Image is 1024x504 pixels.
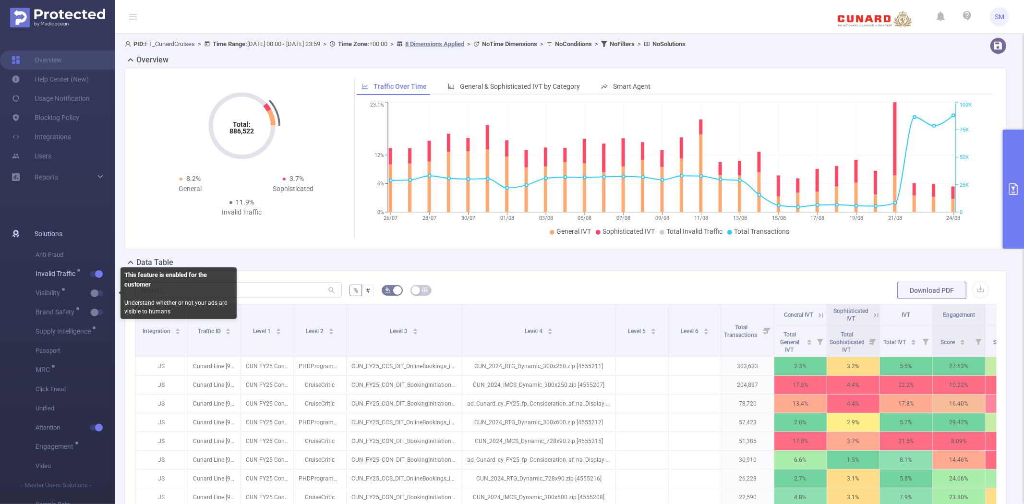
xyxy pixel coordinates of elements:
span: 8.2% [186,175,201,182]
span: Visibility [36,289,63,296]
i: icon: caret-up [175,327,181,330]
tspan: 17/08 [810,215,824,221]
button: Download PDF [897,282,966,299]
p: JS [135,357,188,375]
span: SM [995,7,1004,26]
i: icon: line-chart [361,83,368,90]
p: 26,228 [722,469,774,488]
i: icon: caret-down [226,331,231,334]
tspan: 23.1% [370,102,384,108]
p: CUN FY25 Consideration [261267] [241,432,293,450]
p: CruiseCritic [294,451,346,469]
p: JS [135,376,188,394]
div: Sophisticated [242,184,345,194]
div: Understand whether or not your ads are visible to humans [120,267,237,319]
p: JS [135,432,188,450]
b: Time Zone: [338,40,369,48]
span: Integration [143,328,172,335]
i: icon: caret-up [328,327,334,330]
tspan: 26/07 [384,215,398,221]
div: Sort [911,338,916,344]
span: Smart Agent [613,83,651,90]
p: 57,423 [722,413,774,432]
div: Sort [651,327,656,333]
tspan: 25K [960,182,969,188]
i: icon: caret-down [276,331,281,334]
p: 17.8% [774,432,827,450]
tspan: 19/08 [849,215,863,221]
span: Score [940,339,956,346]
span: % [353,287,358,294]
i: icon: caret-down [175,331,181,334]
p: ad_Cunard_cy_FY25_fp_Consideration_af_na_Display-Banner_pt_Promo_ac_Summer-Savings-Event_tr_Gener... [462,451,615,469]
p: 1.5% [827,451,879,469]
p: CUN FY25 Conversion [262466] [241,469,293,488]
p: Cunard Line [9605] [188,413,241,432]
i: icon: caret-up [547,327,553,330]
p: 17.8% [880,395,932,413]
p: 6.6% [774,451,827,469]
b: No Time Dimensions [482,40,537,48]
span: > [387,40,397,48]
p: 10.22 % [933,376,985,394]
span: Click Fraud [36,380,115,399]
p: CUN FY25 Consideration [261267] [241,395,293,413]
p: 13.4% [774,395,827,413]
p: CUN_FY25_CON_DIT_BookingInitiations_CruiseCritic_PL_CPC_CD_300x250_FT_1x1_Contextual_CruiseAffini... [347,376,462,394]
span: IVT [902,312,911,318]
span: > [592,40,601,48]
p: PHDProgrammatic [294,413,346,432]
tspan: 50K [960,155,969,161]
p: PHDProgrammatic [294,357,346,375]
i: Filter menu [760,304,774,357]
i: icon: caret-down [807,341,812,344]
a: Users [12,146,51,166]
a: Overview [12,50,62,70]
tspan: 13/08 [733,215,747,221]
i: icon: caret-up [413,327,418,330]
tspan: Total: [233,120,251,128]
p: CUN_FY25_CCS_DIT_OnlineBookings_invitemedia_PL_dCPM_CD_300x250_FT_1x1_Retargeting_WebsiteVisitors... [347,357,462,375]
p: Cunard Line [9605] [188,469,241,488]
p: 16.40 % [933,395,985,413]
p: ad_Cunard_cy_FY25_fp_Consideration_af_na_Display-Banner_pt_Promo_ac_Summer-Savings-Event_tr_Gener... [462,395,615,413]
b: No Filters [610,40,635,48]
tspan: 09/08 [655,215,669,221]
tspan: 21/08 [888,215,902,221]
p: PHDProgrammatic [294,469,346,488]
p: JS [135,413,188,432]
span: > [635,40,644,48]
h2: Data Table [136,257,173,268]
p: CUN_2024_IMCS_Dynamic_300x250.zip [4555207] [462,376,615,394]
u: 8 Dimensions Applied [405,40,464,48]
p: CUN_2024_RTG_Dynamic_300x250.zip [4555211] [462,357,615,375]
span: General & Sophisticated IVT by Category [460,83,580,90]
span: Sophisticated IVT [833,308,868,322]
tspan: 6% [377,181,384,187]
p: 4.4% [827,376,879,394]
i: icon: caret-up [226,327,231,330]
i: icon: bar-chart [448,83,455,90]
p: 2.8% [774,413,827,432]
span: Invalid Traffic [36,270,79,277]
p: Cunard Line [9605] [188,357,241,375]
i: icon: caret-down [911,341,916,344]
tspan: 05/08 [578,215,591,221]
span: Brand Safety [36,309,78,315]
span: Level 4 [525,328,544,335]
p: 27.63 % [933,357,985,375]
i: Filter menu [919,326,932,357]
span: Engagement [943,312,975,318]
span: General IVT [784,312,813,318]
span: > [320,40,329,48]
p: 5.8% [880,469,932,488]
span: Total Transactions [734,228,789,235]
p: CruiseCritic [294,432,346,450]
p: 22.2% [880,376,932,394]
div: Sort [412,327,418,333]
div: Sort [276,327,281,333]
span: Unified [36,399,115,418]
span: Total IVT [884,339,908,346]
p: 2.9% [827,413,879,432]
p: 2.7% [774,469,827,488]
